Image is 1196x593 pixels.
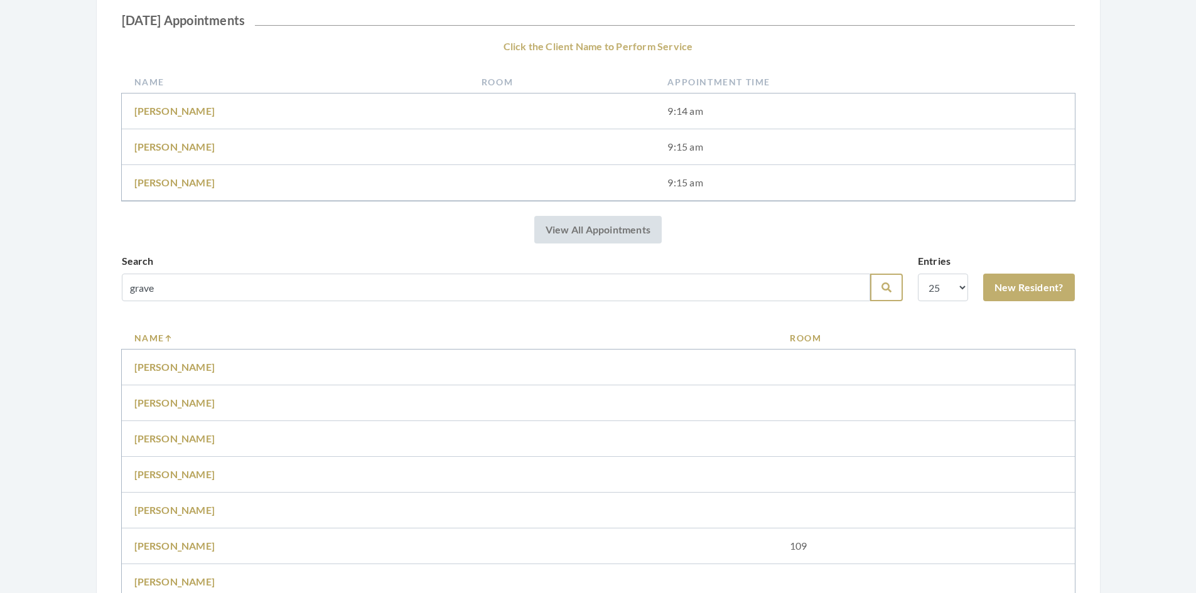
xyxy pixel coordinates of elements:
[134,540,215,552] a: [PERSON_NAME]
[122,274,870,301] input: Search by name or room number
[134,504,215,516] a: [PERSON_NAME]
[655,165,1074,201] td: 9:15 am
[134,331,765,345] a: Name
[134,361,215,373] a: [PERSON_NAME]
[790,331,1062,345] a: Room
[134,468,215,480] a: [PERSON_NAME]
[134,141,215,152] a: [PERSON_NAME]
[134,105,215,117] a: [PERSON_NAME]
[655,70,1074,93] th: Appointment Time
[134,176,215,188] a: [PERSON_NAME]
[122,13,1075,28] h2: [DATE] Appointments
[655,93,1074,129] td: 9:14 am
[122,70,469,93] th: Name
[134,432,215,444] a: [PERSON_NAME]
[918,254,951,269] label: Entries
[534,216,662,243] a: View All Appointments
[777,528,1075,564] td: 109
[655,129,1074,165] td: 9:15 am
[983,274,1075,301] a: New Resident?
[134,397,215,409] a: [PERSON_NAME]
[134,575,215,587] a: [PERSON_NAME]
[122,254,154,269] label: Search
[122,38,1075,55] p: Click the Client Name to Perform Service
[469,70,655,93] th: Room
